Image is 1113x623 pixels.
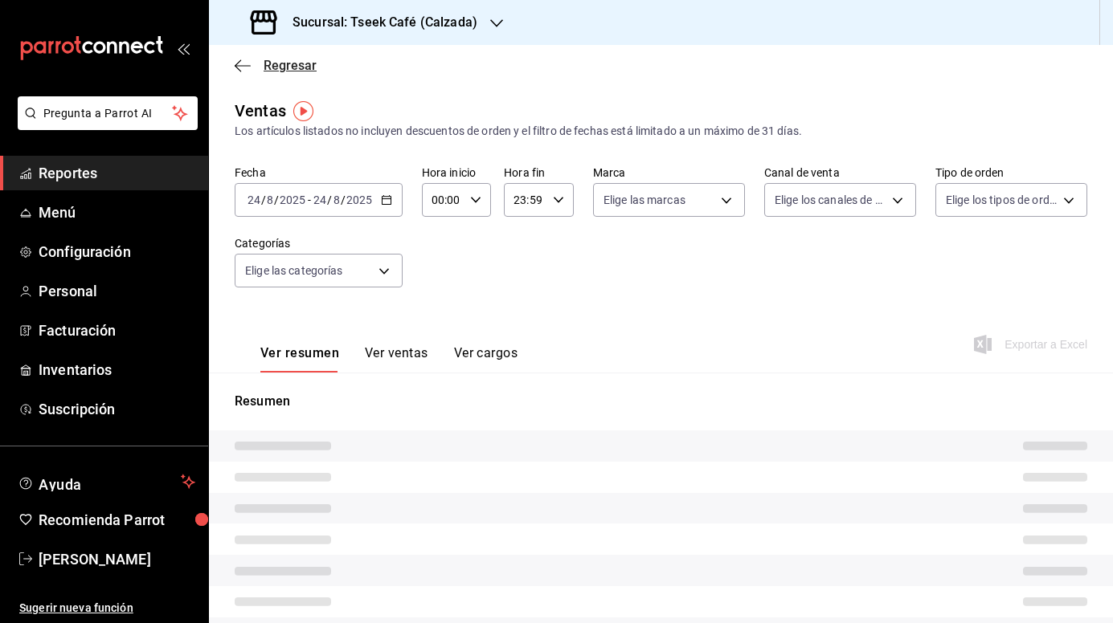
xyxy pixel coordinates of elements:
label: Tipo de orden [935,167,1087,178]
div: navigation tabs [260,345,518,373]
p: Resumen [235,392,1087,411]
label: Canal de venta [764,167,916,178]
div: Los artículos listados no incluyen descuentos de orden y el filtro de fechas está limitado a un m... [235,123,1087,140]
input: -- [247,193,261,206]
button: Ver ventas [365,345,428,373]
span: Elige los canales de venta [775,192,886,208]
img: Tooltip marker [293,101,313,121]
span: Elige las categorías [245,263,343,279]
span: / [341,193,346,206]
h3: Sucursal: Tseek Café (Calzada) [280,13,477,32]
label: Fecha [235,167,403,178]
div: Ventas [235,99,286,123]
button: Ver cargos [454,345,518,373]
label: Hora inicio [422,167,492,178]
span: [PERSON_NAME] [39,548,195,570]
span: Facturación [39,320,195,341]
span: / [261,193,266,206]
label: Hora fin [504,167,574,178]
label: Marca [593,167,745,178]
button: Regresar [235,58,317,73]
a: Pregunta a Parrot AI [11,116,198,133]
span: / [274,193,279,206]
span: Reportes [39,162,195,184]
input: ---- [346,193,373,206]
span: Elige los tipos de orden [946,192,1058,208]
span: Recomienda Parrot [39,509,195,531]
span: Pregunta a Parrot AI [43,105,173,122]
span: - [308,193,311,206]
input: -- [266,193,274,206]
input: -- [333,193,341,206]
span: Ayuda [39,472,174,491]
input: -- [313,193,327,206]
span: Menú [39,202,195,223]
span: Sugerir nueva función [19,600,195,617]
span: Configuración [39,241,195,263]
button: Ver resumen [260,345,339,373]
span: Inventarios [39,359,195,381]
span: Regresar [264,58,317,73]
label: Categorías [235,238,403,249]
span: Suscripción [39,398,195,420]
span: Personal [39,280,195,302]
input: ---- [279,193,306,206]
button: Pregunta a Parrot AI [18,96,198,130]
span: Elige las marcas [604,192,685,208]
span: / [327,193,332,206]
button: open_drawer_menu [177,42,190,55]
